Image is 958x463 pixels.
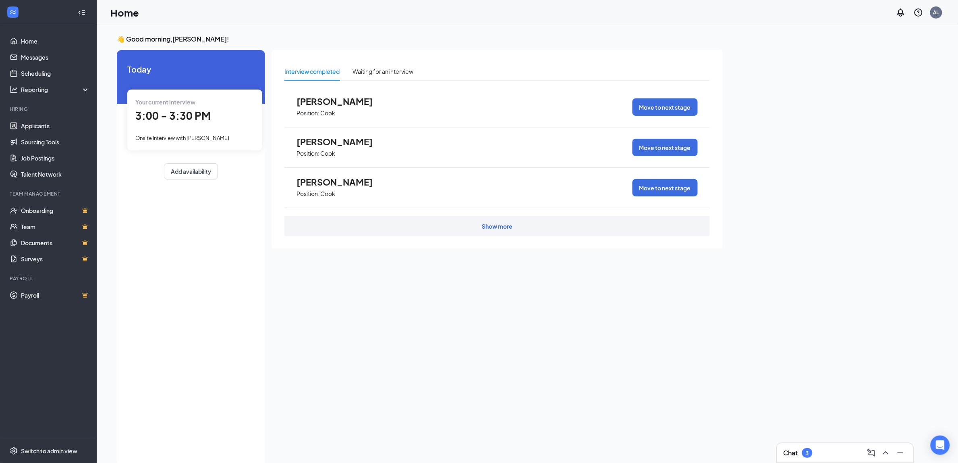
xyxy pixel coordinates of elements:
[21,202,90,219] a: OnboardingCrown
[784,448,798,457] h3: Chat
[21,447,77,455] div: Switch to admin view
[931,436,950,455] div: Open Intercom Messenger
[896,8,906,17] svg: Notifications
[21,235,90,251] a: DocumentsCrown
[865,446,878,459] button: ComposeMessage
[21,150,90,166] a: Job Postings
[135,109,211,122] span: 3:00 - 3:30 PM
[933,9,939,16] div: AL
[320,109,335,117] p: Cook
[135,98,195,106] span: Your current interview
[21,49,90,65] a: Messages
[632,98,698,116] button: Move to next stage
[894,446,907,459] button: Minimize
[21,251,90,267] a: SurveysCrown
[21,118,90,134] a: Applicants
[297,150,319,157] p: Position:
[297,136,385,147] span: [PERSON_NAME]
[879,446,892,459] button: ChevronUp
[632,179,698,196] button: Move to next stage
[110,6,139,19] h1: Home
[867,448,876,458] svg: ComposeMessage
[914,8,923,17] svg: QuestionInfo
[21,287,90,303] a: PayrollCrown
[297,109,319,117] p: Position:
[21,166,90,182] a: Talent Network
[896,448,905,458] svg: Minimize
[21,33,90,49] a: Home
[127,63,255,75] span: Today
[117,35,723,44] h3: 👋 Good morning, [PERSON_NAME] !
[320,150,335,157] p: Cook
[21,219,90,235] a: TeamCrown
[320,190,335,198] p: Cook
[881,448,891,458] svg: ChevronUp
[297,177,385,187] span: [PERSON_NAME]
[10,106,88,113] div: Hiring
[10,190,88,197] div: Team Management
[632,139,698,156] button: Move to next stage
[353,67,413,76] div: Waiting for an interview
[78,8,86,17] svg: Collapse
[135,135,229,141] span: Onsite Interview with [PERSON_NAME]
[297,190,319,198] p: Position:
[284,67,340,76] div: Interview completed
[10,86,18,94] svg: Analysis
[164,163,218,179] button: Add availability
[9,8,17,16] svg: WorkstreamLogo
[21,134,90,150] a: Sourcing Tools
[806,450,809,457] div: 3
[482,222,512,230] div: Show more
[10,447,18,455] svg: Settings
[10,275,88,282] div: Payroll
[297,96,385,106] span: [PERSON_NAME]
[21,65,90,81] a: Scheduling
[21,86,90,94] div: Reporting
